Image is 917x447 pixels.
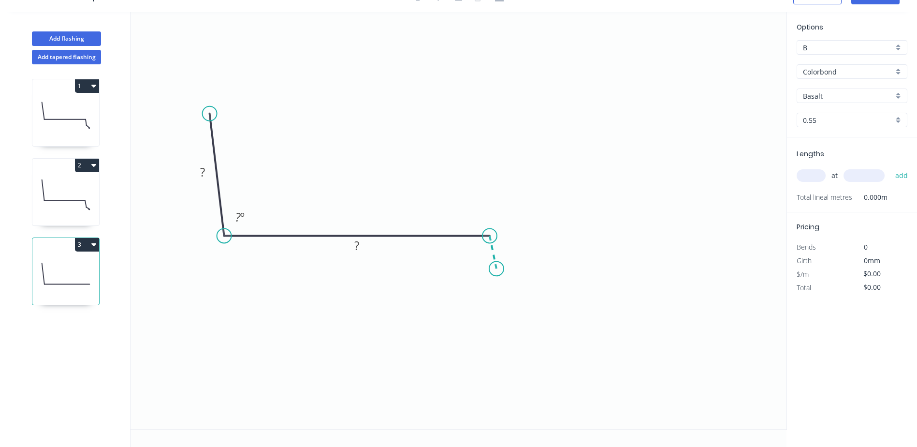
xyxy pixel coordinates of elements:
span: at [831,169,838,182]
input: Material [803,67,893,77]
span: Pricing [797,222,819,232]
span: 0mm [864,256,880,265]
tspan: ? [354,238,359,253]
button: 1 [75,79,99,93]
span: Total [797,283,811,292]
span: 0 [864,242,868,252]
tspan: ? [235,209,241,225]
tspan: ? [200,164,205,180]
span: Total lineal metres [797,191,852,204]
button: 2 [75,159,99,172]
button: Add tapered flashing [32,50,101,64]
input: Colour [803,91,893,101]
button: add [890,167,913,184]
span: Options [797,22,823,32]
span: Lengths [797,149,824,159]
button: Add flashing [32,31,101,46]
span: Girth [797,256,812,265]
span: 0.000m [852,191,888,204]
button: 3 [75,238,99,252]
input: Price level [803,43,893,53]
tspan: º [240,209,245,225]
span: Bends [797,242,816,252]
input: Thickness [803,115,893,125]
svg: 0 [131,12,786,429]
span: $/m [797,269,809,279]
